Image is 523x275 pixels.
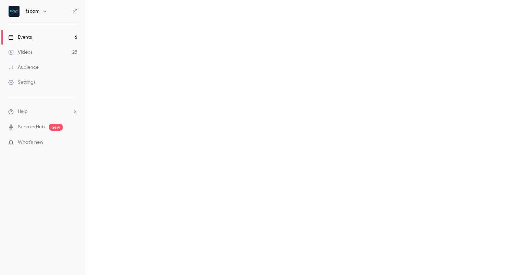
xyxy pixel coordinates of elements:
li: help-dropdown-opener [8,108,77,115]
div: Audience [8,64,39,71]
div: Events [8,34,32,41]
span: Help [18,108,28,115]
div: Settings [8,79,36,86]
span: new [49,124,63,131]
img: fscom [9,6,20,17]
a: SpeakerHub [18,123,45,131]
div: Videos [8,49,33,56]
span: What's new [18,139,43,146]
h6: fscom [25,8,39,15]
